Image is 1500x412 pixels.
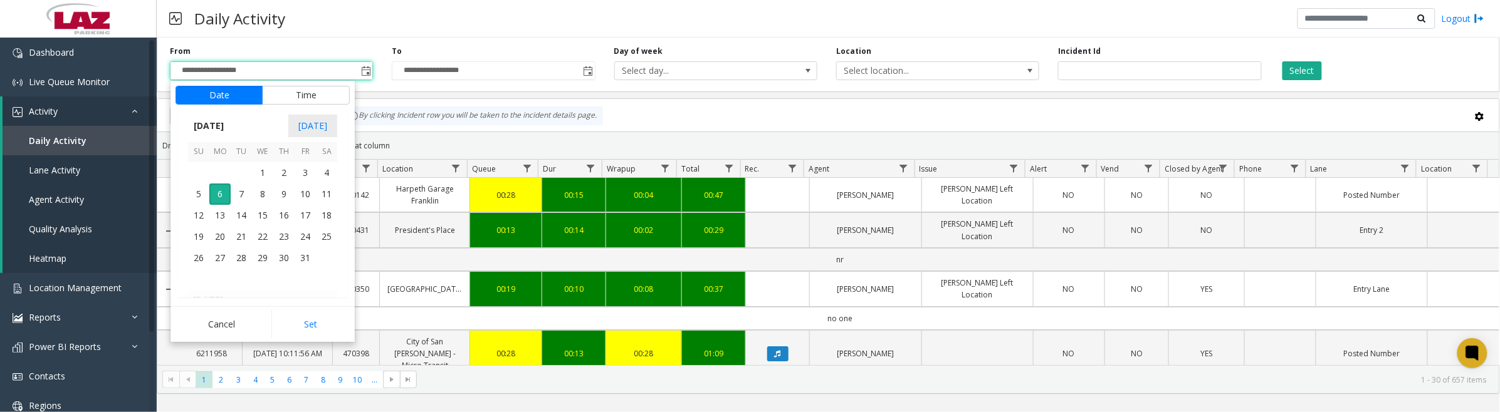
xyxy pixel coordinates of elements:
span: 28 [231,247,252,269]
span: 24 [295,226,316,247]
img: 'icon' [13,372,23,382]
span: 19 [188,226,209,247]
span: 12 [188,205,209,226]
span: 18 [316,205,337,226]
img: 'icon' [13,284,23,294]
span: Page 5 [264,371,281,388]
span: 30 [273,247,295,269]
td: nr [182,248,1499,271]
a: 01:09 [690,348,738,359]
div: By clicking Incident row you will be taken to the incident details page. [342,106,603,125]
span: Contacts [29,370,65,382]
td: Friday, October 3, 2025 [295,162,316,183]
a: NO [1177,189,1236,201]
a: 00:15 [550,189,598,201]
th: [DATE] [188,290,337,311]
span: Go to the last page [400,371,417,388]
a: Phone Filter Menu [1286,160,1303,177]
a: [PERSON_NAME] [817,283,913,295]
span: Go to the next page [387,374,397,384]
a: Location Filter Menu [448,160,464,177]
a: YES [1177,283,1236,295]
span: Toggle popup [359,62,372,80]
td: no one [182,307,1499,330]
span: 20 [209,226,231,247]
a: [DATE] 10:11:56 AM [250,348,325,359]
a: Logout [1442,12,1484,25]
span: 10 [295,183,316,205]
a: Agent Activity [3,185,157,214]
a: [PERSON_NAME] [817,224,913,236]
kendo-pager-info: 1 - 30 of 657 items [424,374,1487,385]
a: [PERSON_NAME] Left Location [930,183,1025,207]
span: Location [382,163,413,174]
img: pageIcon [169,3,182,34]
td: Sunday, October 26, 2025 [188,247,209,269]
a: 00:13 [550,348,598,359]
a: Lane Filter Menu [1397,160,1413,177]
span: Reports [29,311,61,323]
a: NO [1041,348,1097,359]
a: [GEOGRAPHIC_DATA] [387,283,462,295]
div: 00:29 [690,224,738,236]
span: Daily Activity [29,135,87,147]
a: 00:28 [614,348,673,359]
span: 16 [273,205,295,226]
span: NO [1131,225,1143,235]
span: Page 9 [332,371,349,388]
span: Issue [920,163,938,174]
a: [PERSON_NAME] Left Location [930,277,1025,301]
a: NO [1113,348,1161,359]
td: Tuesday, October 14, 2025 [231,205,252,226]
a: 600350 [340,283,372,295]
span: NO [1131,284,1143,294]
a: NO [1177,224,1236,236]
span: Regions [29,399,61,411]
span: Dur [543,163,557,174]
span: Location Management [29,282,122,294]
span: 5 [188,183,209,205]
a: 00:37 [690,283,738,295]
td: Monday, October 20, 2025 [209,226,231,247]
td: Sunday, October 5, 2025 [188,183,209,205]
img: 'icon' [13,48,23,58]
a: NO [1041,224,1097,236]
a: NO [1113,224,1161,236]
button: Select [1282,61,1322,80]
td: Thursday, October 2, 2025 [273,162,295,183]
a: Lane Activity [3,155,157,185]
span: Activity [29,105,58,117]
a: Wrapup Filter Menu [657,160,674,177]
div: 00:08 [614,283,673,295]
a: YES [1177,348,1236,359]
td: Saturday, October 18, 2025 [316,205,337,226]
a: Issue Filter Menu [1005,160,1022,177]
td: Thursday, October 30, 2025 [273,247,295,269]
td: Saturday, October 25, 2025 [316,226,337,247]
a: 00:02 [614,224,673,236]
span: 15 [252,205,273,226]
span: Page 4 [247,371,264,388]
img: 'icon' [13,401,23,411]
span: Closed by Agent [1165,163,1223,174]
a: Lot Filter Menu [358,160,375,177]
td: Wednesday, October 8, 2025 [252,183,273,205]
h3: Daily Activity [188,3,291,34]
td: Thursday, October 23, 2025 [273,226,295,247]
span: 17 [295,205,316,226]
span: NO [1201,190,1213,200]
button: Cancel [176,311,268,338]
span: YES [1201,348,1213,359]
a: Daily Activity [3,126,157,155]
span: Page 8 [315,371,332,388]
span: Power BI Reports [29,341,101,353]
td: Wednesday, October 15, 2025 [252,205,273,226]
span: 29 [252,247,273,269]
button: Time tab [262,86,350,105]
a: Total Filter Menu [721,160,738,177]
td: Friday, October 17, 2025 [295,205,316,226]
a: 00:47 [690,189,738,201]
div: 00:13 [478,224,533,236]
span: Agent Activity [29,193,84,205]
